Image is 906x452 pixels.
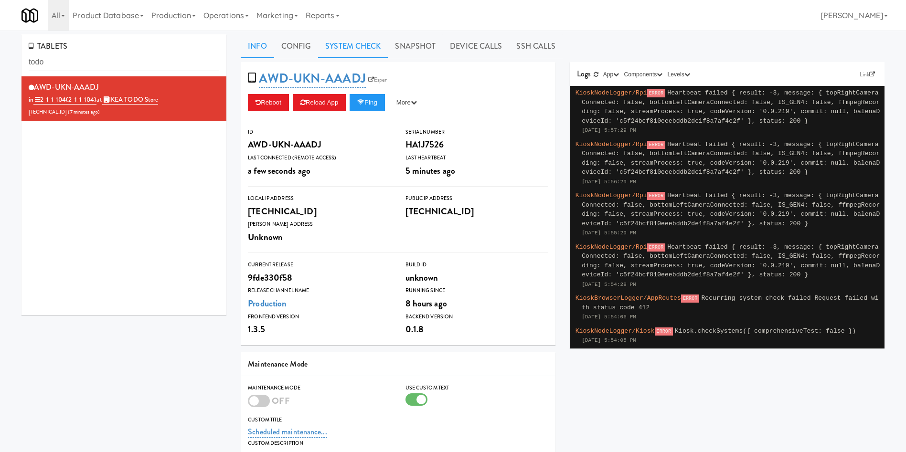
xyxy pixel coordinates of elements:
span: [DATE] 5:54:05 PM [582,337,636,343]
span: (2-1-1-104) [66,95,96,104]
div: Running Since [405,286,548,295]
div: Local IP Address [248,194,391,203]
span: a few seconds ago [248,164,310,177]
button: Reboot [248,94,289,111]
button: Reload App [293,94,346,111]
span: KioskNodeLogger/Rpi [576,141,647,148]
span: KioskNodeLogger/Rpi [576,192,647,199]
a: System Check [318,34,388,58]
span: OFF [272,394,289,407]
div: Custom Title [248,415,548,425]
span: Heartbeat failed { result: -3, message: { topRightCameraConnected: false, bottomLeftCameraConnect... [582,141,880,176]
a: Scheduled maintenance... [248,426,327,438]
div: Custom Description [248,439,548,448]
div: Last Heartbeat [405,153,548,163]
span: Logs [577,68,591,79]
a: Info [241,34,274,58]
button: App [601,70,622,79]
span: Kiosk.checkSystems({ comprehensiveTest: false }) [675,327,856,335]
a: AWD-UKN-AAADJ [259,69,365,88]
div: 1.3.5 [248,321,391,337]
div: [TECHNICAL_ID] [405,203,548,220]
span: at [96,95,158,105]
span: [TECHNICAL_ID] ( ) [29,108,100,116]
span: [DATE] 5:57:29 PM [582,127,636,133]
img: Micromart [21,7,38,24]
span: KioskNodeLogger/Rpi [576,89,647,96]
span: ERROR [681,294,700,303]
span: ERROR [647,243,666,252]
div: Frontend Version [248,312,391,322]
div: HA1J7526 [405,137,548,153]
input: Search tablets [29,53,219,71]
span: in [29,95,96,105]
div: Release Channel Name [248,286,391,295]
span: Heartbeat failed { result: -3, message: { topRightCameraConnected: false, bottomLeftCameraConnect... [582,243,880,279]
button: Ping [350,94,385,111]
span: KioskNodeLogger/Kiosk [576,327,655,335]
li: AWD-UKN-AAADJin 2-1-1-104(2-1-1-104)at IKEA TODO Store[TECHNICAL_ID] (7 minutes ago) [21,76,226,122]
a: IKEA TODO Store [102,95,159,105]
a: Esper [366,75,390,84]
a: Device Calls [443,34,509,58]
a: Config [274,34,319,58]
button: More [389,94,425,111]
a: SSH Calls [509,34,563,58]
div: AWD-UKN-AAADJ [248,137,391,153]
div: 9fde330f58 [248,270,391,286]
span: [DATE] 5:54:28 PM [582,282,636,287]
a: Link [857,70,877,79]
span: ERROR [655,327,673,336]
span: [DATE] 5:56:29 PM [582,179,636,185]
span: [DATE] 5:55:29 PM [582,230,636,236]
div: [PERSON_NAME] Address [248,220,391,229]
div: Public IP Address [405,194,548,203]
span: Heartbeat failed { result: -3, message: { topRightCameraConnected: false, bottomLeftCameraConnect... [582,192,880,227]
div: Maintenance Mode [248,383,391,393]
div: [TECHNICAL_ID] [248,203,391,220]
span: Recurring system check failed Request failed with status code 412 [582,294,879,311]
div: Backend Version [405,312,548,322]
span: ERROR [647,141,666,149]
div: Current Release [248,260,391,270]
div: Serial Number [405,127,548,137]
span: ERROR [647,192,666,200]
a: Production [248,297,287,310]
span: Heartbeat failed { result: -3, message: { topRightCameraConnected: false, bottomLeftCameraConnect... [582,89,880,125]
span: 7 minutes ago [70,108,98,116]
div: Build Id [405,260,548,270]
div: Unknown [248,229,391,245]
span: 8 hours ago [405,297,447,310]
a: 2-1-1-104(2-1-1-104) [33,95,96,105]
button: Levels [665,70,693,79]
span: KioskBrowserLogger/AppRoutes [576,294,681,302]
span: [DATE] 5:54:06 PM [582,314,636,320]
div: unknown [405,270,548,286]
span: 5 minutes ago [405,164,455,177]
div: ID [248,127,391,137]
span: TABLETS [29,41,67,52]
span: ERROR [647,89,666,97]
span: KioskNodeLogger/Rpi [576,243,647,251]
div: Use Custom Text [405,383,548,393]
span: Maintenance Mode [248,358,308,369]
span: AWD-UKN-AAADJ [34,82,99,93]
a: Snapshot [388,34,443,58]
button: Components [621,70,665,79]
div: 0.1.8 [405,321,548,337]
div: Last Connected (Remote Access) [248,153,391,163]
